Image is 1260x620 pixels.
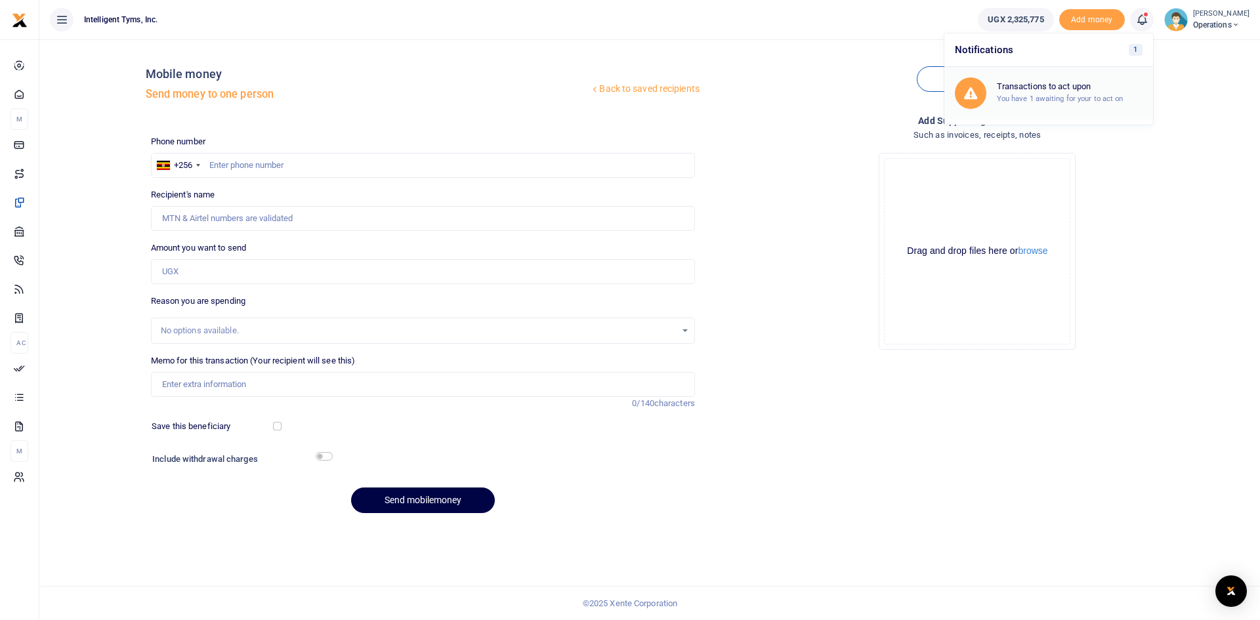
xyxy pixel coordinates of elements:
[151,188,215,201] label: Recipient's name
[997,81,1143,92] h6: Transactions to act upon
[917,66,1038,92] a: Send to many
[12,14,28,24] a: logo-small logo-large logo-large
[1129,44,1143,56] span: 1
[705,128,1249,142] h4: Such as invoices, receipts, notes
[705,114,1249,128] h4: Add supporting Documents
[151,135,205,148] label: Phone number
[1193,9,1249,20] small: [PERSON_NAME]
[885,245,1070,257] div: Drag and drop files here or
[161,324,676,337] div: No options available.
[152,420,230,433] label: Save this beneficiary
[978,8,1053,31] a: UGX 2,325,775
[944,67,1153,119] a: Transactions to act upon You have 1 awaiting for your to act on
[10,440,28,462] li: M
[973,8,1059,31] li: Wallet ballance
[988,13,1043,26] span: UGX 2,325,775
[1215,575,1247,607] div: Open Intercom Messenger
[1164,8,1188,31] img: profile-user
[879,153,1076,350] div: File Uploader
[151,259,695,284] input: UGX
[151,241,246,255] label: Amount you want to send
[351,487,495,513] button: Send mobilemoney
[1164,8,1249,31] a: profile-user [PERSON_NAME] Operations
[589,77,700,101] a: Back to saved recipients
[12,12,28,28] img: logo-small
[1059,14,1125,24] a: Add money
[151,295,245,308] label: Reason you are spending
[79,14,163,26] span: Intelligent Tyms, Inc.
[1059,9,1125,31] li: Toup your wallet
[1018,246,1047,255] button: browse
[151,206,695,231] input: MTN & Airtel numbers are validated
[151,354,356,367] label: Memo for this transaction (Your recipient will see this)
[146,88,590,101] h5: Send money to one person
[10,108,28,130] li: M
[10,332,28,354] li: Ac
[1193,19,1249,31] span: Operations
[146,67,590,81] h4: Mobile money
[997,94,1123,103] small: You have 1 awaiting for your to act on
[151,153,695,178] input: Enter phone number
[152,154,204,177] div: Uganda: +256
[654,398,695,408] span: characters
[151,372,695,397] input: Enter extra information
[1059,9,1125,31] span: Add money
[632,398,654,408] span: 0/140
[944,33,1153,67] h6: Notifications
[174,159,192,172] div: +256
[152,454,326,465] h6: Include withdrawal charges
